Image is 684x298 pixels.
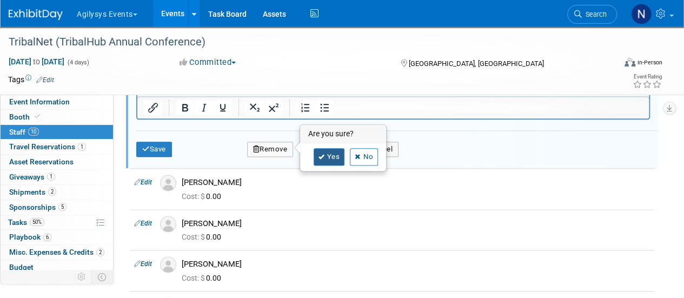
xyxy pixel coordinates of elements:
[182,192,206,201] span: Cost: $
[43,233,51,241] span: 6
[245,100,264,115] button: Subscript
[408,59,543,68] span: [GEOGRAPHIC_DATA], [GEOGRAPHIC_DATA]
[1,215,113,230] a: Tasks50%
[9,9,63,20] img: ExhibitDay
[9,248,104,256] span: Misc. Expenses & Credits
[1,185,113,200] a: Shipments2
[134,260,152,268] a: Edit
[6,4,506,15] body: Rich Text Area. Press ALT-0 for help.
[8,57,65,67] span: [DATE] [DATE]
[182,259,650,269] div: [PERSON_NAME]
[58,203,67,211] span: 5
[1,110,113,124] a: Booth
[9,263,34,271] span: Budget
[48,188,56,196] span: 2
[134,178,152,186] a: Edit
[631,4,652,24] img: Natalie Morin
[314,148,345,165] a: Yes
[134,220,152,227] a: Edit
[182,274,225,282] span: 0.00
[1,155,113,169] a: Asset Reservations
[35,114,40,120] i: Booth reservation complete
[350,148,378,165] a: No
[28,128,39,136] span: 10
[9,173,55,181] span: Giveaways
[8,74,54,85] td: Tags
[1,140,113,154] a: Travel Reservations1
[582,10,607,18] span: Search
[144,100,162,115] button: Insert/edit link
[315,100,334,115] button: Bullet list
[31,57,42,66] span: to
[1,260,113,275] a: Budget
[72,270,91,284] td: Personalize Event Tab Strip
[9,128,39,136] span: Staff
[301,125,386,143] h3: Are you sure?
[247,142,294,157] button: Remove
[160,216,176,232] img: Associate-Profile-5.png
[182,274,206,282] span: Cost: $
[567,5,617,24] a: Search
[1,170,113,184] a: Giveaways1
[182,233,206,241] span: Cost: $
[1,245,113,260] a: Misc. Expenses & Credits2
[296,100,315,115] button: Numbered list
[182,218,650,229] div: [PERSON_NAME]
[9,112,42,121] span: Booth
[1,125,113,140] a: Staff10
[96,248,104,256] span: 2
[182,192,225,201] span: 0.00
[625,58,635,67] img: Format-Inperson.png
[9,142,86,151] span: Travel Reservations
[9,233,51,241] span: Playbook
[1,95,113,109] a: Event Information
[9,203,67,211] span: Sponsorships
[91,270,114,284] td: Toggle Event Tabs
[182,233,225,241] span: 0.00
[8,218,44,227] span: Tasks
[1,230,113,244] a: Playbook6
[633,74,662,80] div: Event Rating
[9,157,74,166] span: Asset Reservations
[214,100,232,115] button: Underline
[567,56,662,72] div: Event Format
[160,256,176,273] img: Associate-Profile-5.png
[36,76,54,84] a: Edit
[136,142,172,157] button: Save
[30,218,44,226] span: 50%
[67,59,89,66] span: (4 days)
[264,100,283,115] button: Superscript
[160,175,176,191] img: Associate-Profile-5.png
[78,143,86,151] span: 1
[182,177,650,188] div: [PERSON_NAME]
[637,58,662,67] div: In-Person
[47,173,55,181] span: 1
[9,188,56,196] span: Shipments
[176,100,194,115] button: Bold
[176,57,240,68] button: Committed
[1,200,113,215] a: Sponsorships5
[9,97,70,106] span: Event Information
[5,32,607,52] div: TribalNet (TribalHub Annual Conference)
[195,100,213,115] button: Italic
